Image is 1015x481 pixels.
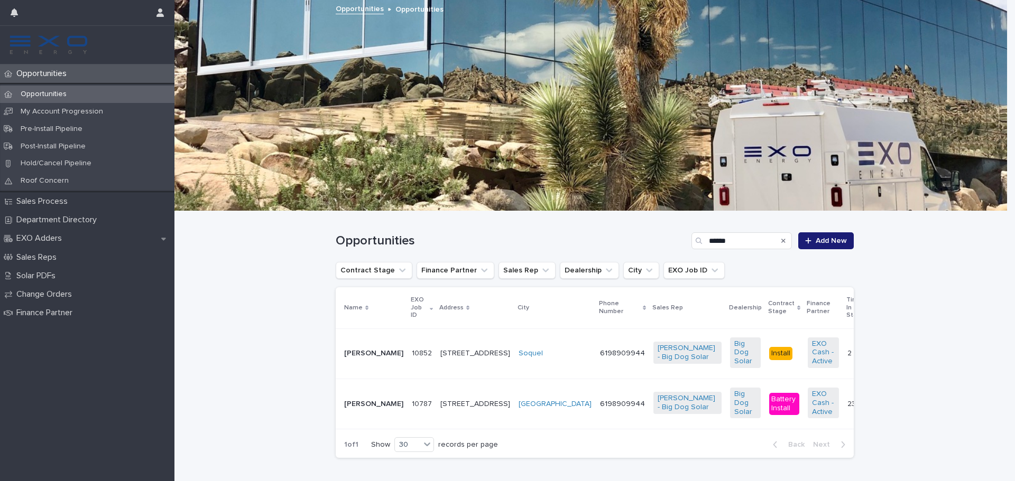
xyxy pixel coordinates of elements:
[12,159,100,168] p: Hold/Cancel Pipeline
[734,339,756,366] a: Big Dog Solar
[519,349,543,358] a: Soquel
[769,347,792,360] div: Install
[336,328,927,379] tr: [PERSON_NAME]1085210852 [STREET_ADDRESS]Soquel 6198909944[PERSON_NAME] - Big Dog Solar Big Dog So...
[812,339,835,366] a: EXO Cash - Active
[395,439,420,450] div: 30
[813,441,836,448] span: Next
[336,233,687,249] h1: Opportunities
[663,262,725,279] button: EXO Job ID
[336,2,384,14] a: Opportunities
[734,390,756,416] a: Big Dog Solar
[847,347,854,358] p: 2
[812,390,835,416] a: EXO Cash - Active
[816,237,847,244] span: Add New
[782,441,805,448] span: Back
[12,69,75,79] p: Opportunities
[412,347,434,358] p: 10852
[623,262,659,279] button: City
[336,262,412,279] button: Contract Stage
[417,262,494,279] button: Finance Partner
[691,232,792,249] input: Search
[344,302,363,314] p: Name
[729,302,762,314] p: Dealership
[12,215,105,225] p: Department Directory
[809,440,854,449] button: Next
[336,379,927,429] tr: [PERSON_NAME]1078710787 [STREET_ADDRESS][GEOGRAPHIC_DATA] 6198909944[PERSON_NAME] - Big Dog Solar...
[12,125,91,134] p: Pre-Install Pipeline
[847,398,858,409] p: 23
[599,298,640,317] p: Phone Number
[12,233,70,243] p: EXO Adders
[344,400,403,409] p: [PERSON_NAME]
[8,34,89,55] img: FKS5r6ZBThi8E5hshIGi
[499,262,556,279] button: Sales Rep
[336,432,367,458] p: 1 of 1
[768,298,795,317] p: Contract Stage
[438,440,498,449] p: records per page
[439,302,464,314] p: Address
[12,196,76,206] p: Sales Process
[600,400,645,408] a: 6198909944
[658,344,717,362] a: [PERSON_NAME] - Big Dog Solar
[371,440,390,449] p: Show
[652,302,683,314] p: Sales Rep
[798,232,854,249] a: Add New
[12,176,77,185] p: Roof Concern
[560,262,619,279] button: Dealership
[658,394,717,412] a: [PERSON_NAME] - Big Dog Solar
[12,252,65,262] p: Sales Reps
[12,271,64,281] p: Solar PDFs
[411,294,427,321] p: EXO Job ID
[344,349,403,358] p: [PERSON_NAME]
[769,393,799,415] div: Battery Install
[395,3,444,14] p: Opportunities
[519,400,592,409] a: [GEOGRAPHIC_DATA]
[12,289,80,299] p: Change Orders
[12,90,75,99] p: Opportunities
[518,302,529,314] p: City
[12,142,94,151] p: Post-Install Pipeline
[440,349,510,358] p: [STREET_ADDRESS]
[12,308,81,318] p: Finance Partner
[807,298,840,317] p: Finance Partner
[440,400,510,409] p: [STREET_ADDRESS]
[12,107,112,116] p: My Account Progression
[764,440,809,449] button: Back
[846,294,865,321] p: Time In Stage
[600,350,645,357] a: 6198909944
[412,398,434,409] p: 10787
